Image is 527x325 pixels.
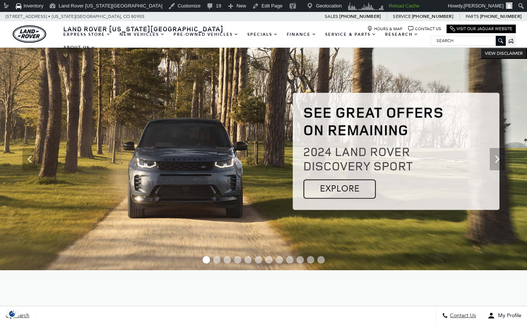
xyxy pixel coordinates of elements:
[325,14,338,19] span: Sales
[244,256,252,264] span: Go to slide 5
[367,26,403,32] a: Hours & Map
[63,24,223,33] span: Land Rover [US_STATE][GEOGRAPHIC_DATA]
[255,256,262,264] span: Go to slide 6
[243,28,282,41] a: Specials
[22,148,37,170] div: Previous
[115,28,169,41] a: New Vehicles
[346,1,386,12] img: Visitors over 48 hours. Click for more Clicky Site Stats.
[234,256,241,264] span: Go to slide 4
[169,28,243,41] a: Pre-Owned Vehicles
[466,14,479,19] span: Parts
[412,13,453,19] a: [PHONE_NUMBER]
[6,14,145,19] a: [STREET_ADDRESS] • [US_STATE][GEOGRAPHIC_DATA], CO 80905
[286,256,293,264] span: Go to slide 9
[448,313,476,319] span: Contact Us
[4,310,21,318] section: Click to Open Cookie Consent Modal
[59,28,431,54] nav: Main Navigation
[203,256,210,264] span: Go to slide 1
[480,48,527,59] button: VIEW DISCLAIMER
[490,148,505,170] div: Next
[485,50,523,56] span: VIEW DISCLAIMER
[223,256,231,264] span: Go to slide 3
[276,256,283,264] span: Go to slide 8
[431,36,505,45] input: Search
[59,28,115,41] a: EXPRESS STORE
[213,256,220,264] span: Go to slide 2
[389,3,419,9] strong: Reload Cache
[321,28,381,41] a: Service & Parts
[59,24,228,33] a: Land Rover [US_STATE][GEOGRAPHIC_DATA]
[282,28,321,41] a: Finance
[52,12,122,21] span: [US_STATE][GEOGRAPHIC_DATA],
[480,13,521,19] a: [PHONE_NUMBER]
[4,310,21,318] img: Opt-Out Icon
[482,306,527,325] button: Open user profile menu
[317,256,325,264] span: Go to slide 12
[408,26,441,32] a: Contact Us
[59,41,100,54] a: About Us
[495,313,521,319] span: My Profile
[265,256,273,264] span: Go to slide 7
[307,256,314,264] span: Go to slide 11
[6,12,51,21] span: [STREET_ADDRESS] •
[13,25,46,43] a: land-rover
[296,256,304,264] span: Go to slide 10
[450,26,512,32] a: Visit Our Jaguar Website
[464,3,504,9] span: [PERSON_NAME]
[381,28,423,41] a: Research
[393,14,410,19] span: Service
[123,12,130,21] span: CO
[339,13,381,19] a: [PHONE_NUMBER]
[131,12,145,21] span: 80905
[13,25,46,43] img: Land Rover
